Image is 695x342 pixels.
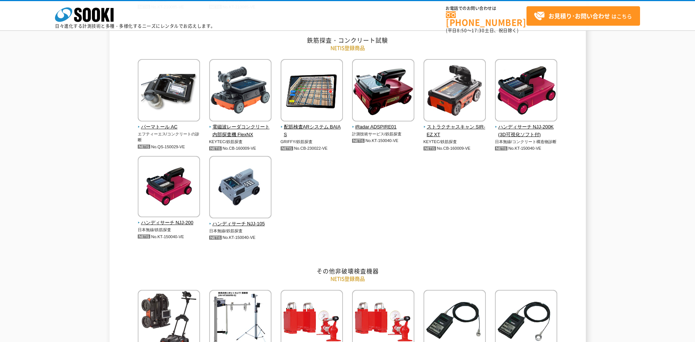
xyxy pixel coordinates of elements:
[281,59,343,123] img: 配筋検査ARシステム BAIAS
[55,24,215,28] p: 日々進化する計測技術と多種・多様化するニーズにレンタルでお応えします。
[138,233,200,241] p: No.KT-150040-VE
[138,116,200,131] a: パーマトール AC
[352,131,415,137] p: 計測技術サービス/鉄筋探査
[424,59,486,123] img: ストラクチャスキャン SIR-EZ XT
[281,145,343,152] p: No.CB-230022-VE
[138,156,200,219] img: ハンディサーチ NJJ-200
[133,275,562,283] p: NETIS登録商品
[352,116,415,131] a: iRadar ADSPIRE01
[526,6,640,26] a: お見積り･お問い合わせはこちら
[495,123,558,139] span: ハンディサーチ NJJ-200K(3D可視化ソフト付)
[495,116,558,138] a: ハンディサーチ NJJ-200K(3D可視化ソフト付)
[209,156,271,220] img: ハンディサーチ NJJ-105
[424,116,486,138] a: ストラクチャスキャン SIR-EZ XT
[138,123,200,131] span: パーマトール AC
[209,116,272,138] a: 電磁波レーダコンクリート内部探査機 FlexNX
[495,145,558,152] p: No.KT-150040-VE
[133,267,562,275] h2: その他非破壊検査機器
[424,123,486,139] span: ストラクチャスキャン SIR-EZ XT
[457,27,467,34] span: 8:50
[133,36,562,44] h2: 鉄筋探査・コンクリート試験
[495,139,558,145] p: 日本無線/コンクリート構造物診断
[352,123,415,131] span: iRadar ADSPIRE01
[446,6,526,11] span: お電話でのお問い合わせは
[446,11,526,26] a: [PHONE_NUMBER]
[209,59,271,123] img: 電磁波レーダコンクリート内部探査機 FlexNX
[138,59,200,123] img: パーマトール AC
[209,139,272,145] p: KEYTEC/鉄筋探査
[209,213,272,228] a: ハンディサーチ NJJ-105
[138,212,200,227] a: ハンディサーチ NJJ-200
[424,145,486,152] p: No.CB-160009-VE
[534,11,632,22] span: はこちら
[446,27,518,34] span: (平日 ～ 土日、祝日除く)
[133,44,562,52] p: NETIS登録商品
[209,123,272,139] span: 電磁波レーダコンクリート内部探査機 FlexNX
[138,131,200,143] p: エフティーエス/コンクリートの診断
[281,139,343,145] p: GRIFFY/鉄筋探査
[209,145,272,152] p: No.CB-160009-VE
[281,116,343,138] a: 配筋検査ARシステム BAIAS
[472,27,485,34] span: 17:30
[138,143,200,151] p: No.QS-150029-VE
[209,234,272,241] p: No.KT-150040-VE
[352,59,414,123] img: iRadar ADSPIRE01
[209,220,272,228] span: ハンディサーチ NJJ-105
[424,139,486,145] p: KEYTEC/鉄筋探査
[138,219,200,227] span: ハンディサーチ NJJ-200
[352,137,415,145] p: No.KT-150040-VE
[209,228,272,234] p: 日本無線/鉄筋探査
[138,227,200,233] p: 日本無線/鉄筋探査
[495,59,557,123] img: ハンディサーチ NJJ-200K(3D可視化ソフト付)
[548,11,610,20] strong: お見積り･お問い合わせ
[281,123,343,139] span: 配筋検査ARシステム BAIAS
